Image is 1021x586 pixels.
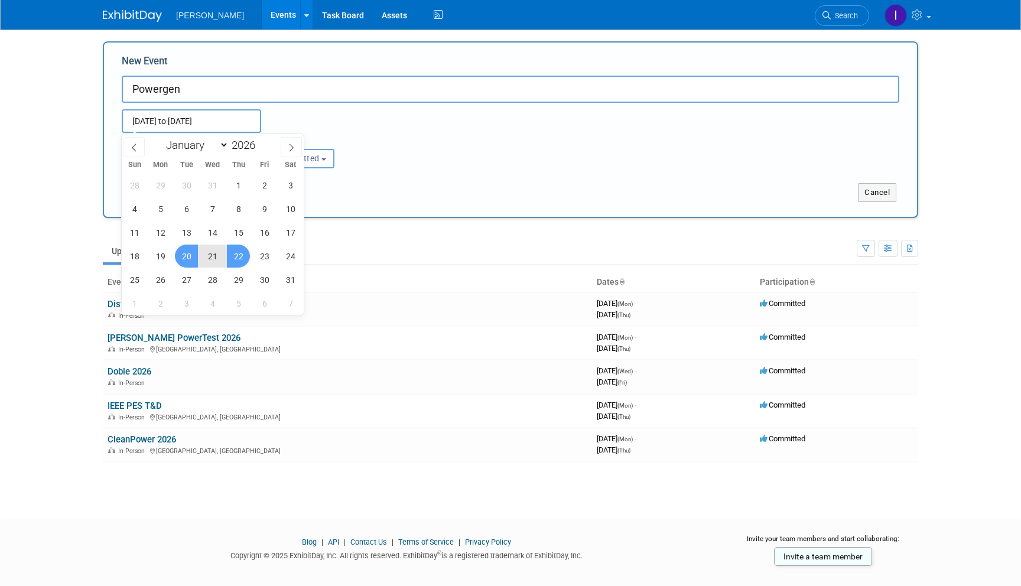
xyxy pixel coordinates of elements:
[254,133,369,148] div: Participation:
[597,401,636,409] span: [DATE]
[118,346,148,353] span: In-Person
[108,379,115,385] img: In-Person Event
[201,292,224,315] span: February 4, 2026
[279,292,302,315] span: February 7, 2026
[108,333,240,343] a: [PERSON_NAME] PowerTest 2026
[175,292,198,315] span: February 3, 2026
[175,197,198,220] span: January 6, 2026
[760,333,805,341] span: Committed
[774,547,872,566] a: Invite a team member
[619,277,625,287] a: Sort by Start Date
[108,414,115,419] img: In-Person Event
[597,445,630,454] span: [DATE]
[174,161,200,169] span: Tue
[108,312,115,318] img: In-Person Event
[108,344,587,353] div: [GEOGRAPHIC_DATA], [GEOGRAPHIC_DATA]
[123,221,146,244] span: January 11, 2026
[122,54,168,73] label: New Event
[122,133,236,148] div: Attendance / Format:
[201,221,224,244] span: January 14, 2026
[617,334,633,341] span: (Mon)
[617,312,630,318] span: (Thu)
[103,10,162,22] img: ExhibitDay
[635,366,636,375] span: -
[597,434,636,443] span: [DATE]
[279,221,302,244] span: January 17, 2026
[617,368,633,375] span: (Wed)
[760,366,805,375] span: Committed
[149,197,172,220] span: January 5, 2026
[149,268,172,291] span: January 26, 2026
[809,277,815,287] a: Sort by Participation Type
[755,272,918,292] th: Participation
[597,310,630,319] span: [DATE]
[253,292,276,315] span: February 6, 2026
[597,412,630,421] span: [DATE]
[617,414,630,420] span: (Thu)
[148,161,174,169] span: Mon
[201,197,224,220] span: January 7, 2026
[635,434,636,443] span: -
[176,11,244,20] span: [PERSON_NAME]
[815,5,869,26] a: Search
[108,445,587,455] div: [GEOGRAPHIC_DATA], [GEOGRAPHIC_DATA]
[227,174,250,197] span: January 1, 2026
[597,299,636,308] span: [DATE]
[227,221,250,244] span: January 15, 2026
[200,161,226,169] span: Wed
[108,366,151,377] a: Doble 2026
[253,268,276,291] span: January 30, 2026
[226,161,252,169] span: Thu
[635,299,636,308] span: -
[123,268,146,291] span: January 25, 2026
[885,4,907,27] img: Isabella DeJulia
[279,174,302,197] span: January 3, 2026
[108,299,182,310] a: DistribuTECH 2026
[108,447,115,453] img: In-Person Event
[175,245,198,268] span: January 20, 2026
[103,548,710,561] div: Copyright © 2025 ExhibitDay, Inc. All rights reserved. ExhibitDay is a registered trademark of Ex...
[597,377,627,386] span: [DATE]
[253,221,276,244] span: January 16, 2026
[108,434,176,445] a: CleanPower 2026
[118,312,148,320] span: In-Person
[728,534,919,552] div: Invite your team members and start collaborating:
[635,401,636,409] span: -
[597,366,636,375] span: [DATE]
[252,161,278,169] span: Fri
[398,538,454,546] a: Terms of Service
[118,379,148,387] span: In-Person
[118,447,148,455] span: In-Person
[123,245,146,268] span: January 18, 2026
[760,299,805,308] span: Committed
[201,245,224,268] span: January 21, 2026
[118,414,148,421] span: In-Person
[437,550,441,556] sup: ®
[350,538,387,546] a: Contact Us
[617,402,633,409] span: (Mon)
[149,245,172,268] span: January 19, 2026
[122,109,261,133] input: Start Date - End Date
[389,538,396,546] span: |
[122,161,148,169] span: Sun
[175,268,198,291] span: January 27, 2026
[253,245,276,268] span: January 23, 2026
[760,401,805,409] span: Committed
[161,138,229,152] select: Month
[635,333,636,341] span: -
[175,221,198,244] span: January 13, 2026
[123,174,146,197] span: December 28, 2025
[617,346,630,352] span: (Thu)
[597,344,630,353] span: [DATE]
[253,174,276,197] span: January 2, 2026
[456,538,463,546] span: |
[149,174,172,197] span: December 29, 2025
[108,412,587,421] div: [GEOGRAPHIC_DATA], [GEOGRAPHIC_DATA]
[229,138,264,152] input: Year
[318,538,326,546] span: |
[279,197,302,220] span: January 10, 2026
[123,292,146,315] span: February 1, 2026
[760,434,805,443] span: Committed
[858,183,896,202] button: Cancel
[149,221,172,244] span: January 12, 2026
